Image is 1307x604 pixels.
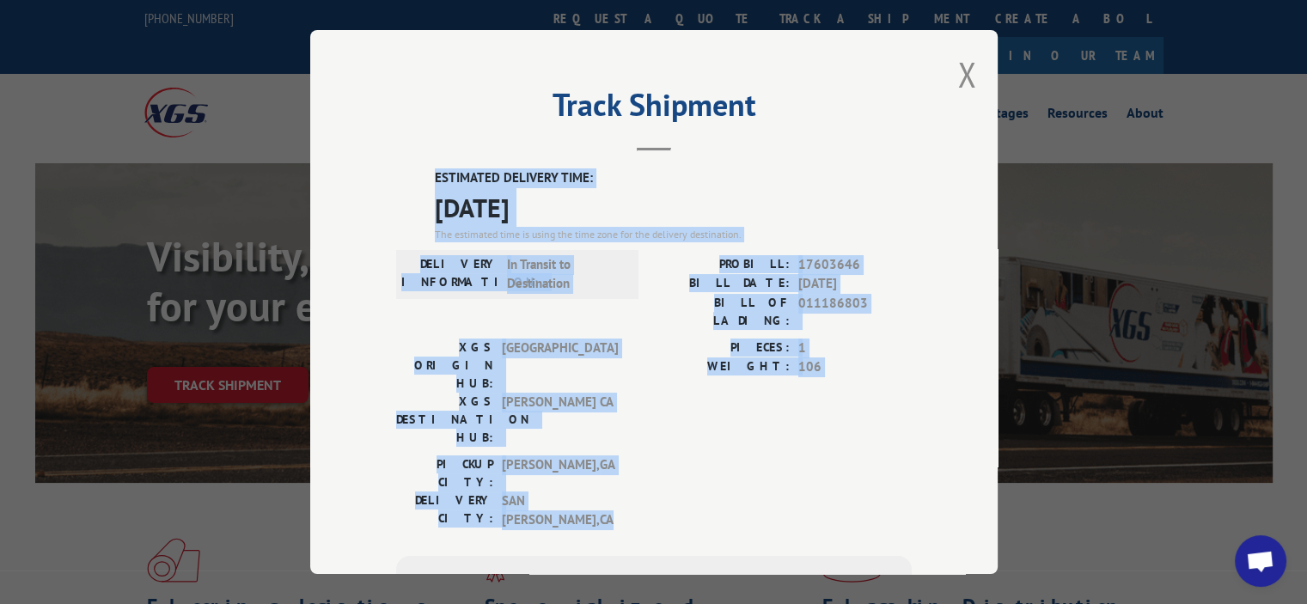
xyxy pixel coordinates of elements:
[654,339,790,358] label: PIECES:
[957,52,976,97] button: Close modal
[798,294,912,330] span: 011186803
[507,255,623,294] span: In Transit to Destination
[401,255,498,294] label: DELIVERY INFORMATION:
[798,255,912,275] span: 17603646
[396,93,912,125] h2: Track Shipment
[1235,535,1286,587] div: Open chat
[798,274,912,294] span: [DATE]
[435,168,912,188] label: ESTIMATED DELIVERY TIME:
[502,491,618,530] span: SAN [PERSON_NAME] , CA
[396,491,493,530] label: DELIVERY CITY:
[396,393,493,447] label: XGS DESTINATION HUB:
[502,393,618,447] span: [PERSON_NAME] CA
[654,274,790,294] label: BILL DATE:
[435,227,912,242] div: The estimated time is using the time zone for the delivery destination.
[502,339,618,393] span: [GEOGRAPHIC_DATA]
[435,188,912,227] span: [DATE]
[396,455,493,491] label: PICKUP CITY:
[654,294,790,330] label: BILL OF LADING:
[654,357,790,377] label: WEIGHT:
[654,255,790,275] label: PROBILL:
[798,339,912,358] span: 1
[502,455,618,491] span: [PERSON_NAME] , GA
[396,339,493,393] label: XGS ORIGIN HUB:
[798,357,912,377] span: 106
